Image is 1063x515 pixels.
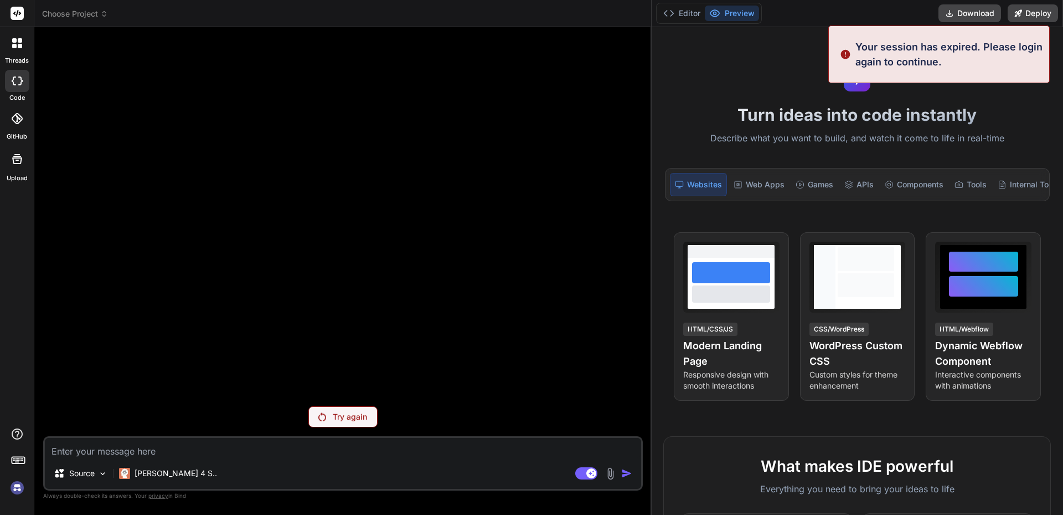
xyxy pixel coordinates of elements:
[840,39,851,69] img: alert
[8,478,27,497] img: signin
[7,174,28,183] label: Upload
[659,6,705,21] button: Editor
[621,468,632,479] img: icon
[5,56,29,65] label: threads
[683,323,737,336] div: HTML/CSS/JS
[880,173,948,196] div: Components
[950,173,991,196] div: Tools
[683,369,780,391] p: Responsive design with smooth interactions
[318,412,326,421] img: Retry
[683,338,780,369] h4: Modern Landing Page
[935,323,993,336] div: HTML/Webflow
[935,369,1031,391] p: Interactive components with animations
[682,482,1033,496] p: Everything you need to bring your ideas to life
[658,131,1056,146] p: Describe what you want to build, and watch it come to life in real-time
[333,411,367,422] p: Try again
[148,492,168,499] span: privacy
[809,369,906,391] p: Custom styles for theme enhancement
[43,491,643,501] p: Always double-check its answers. Your in Bind
[119,468,130,479] img: Claude 4 Sonnet
[7,132,27,141] label: GitHub
[809,323,869,336] div: CSS/WordPress
[791,173,838,196] div: Games
[855,39,1043,69] p: Your session has expired. Please login again to continue.
[682,455,1033,478] h2: What makes IDE powerful
[98,469,107,478] img: Pick Models
[135,468,217,479] p: [PERSON_NAME] 4 S..
[658,105,1056,125] h1: Turn ideas into code instantly
[604,467,617,480] img: attachment
[840,173,878,196] div: APIs
[42,8,108,19] span: Choose Project
[705,6,759,21] button: Preview
[809,338,906,369] h4: WordPress Custom CSS
[69,468,95,479] p: Source
[935,338,1031,369] h4: Dynamic Webflow Component
[729,173,789,196] div: Web Apps
[938,4,1001,22] button: Download
[9,93,25,103] label: code
[1008,4,1058,22] button: Deploy
[670,173,727,196] div: Websites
